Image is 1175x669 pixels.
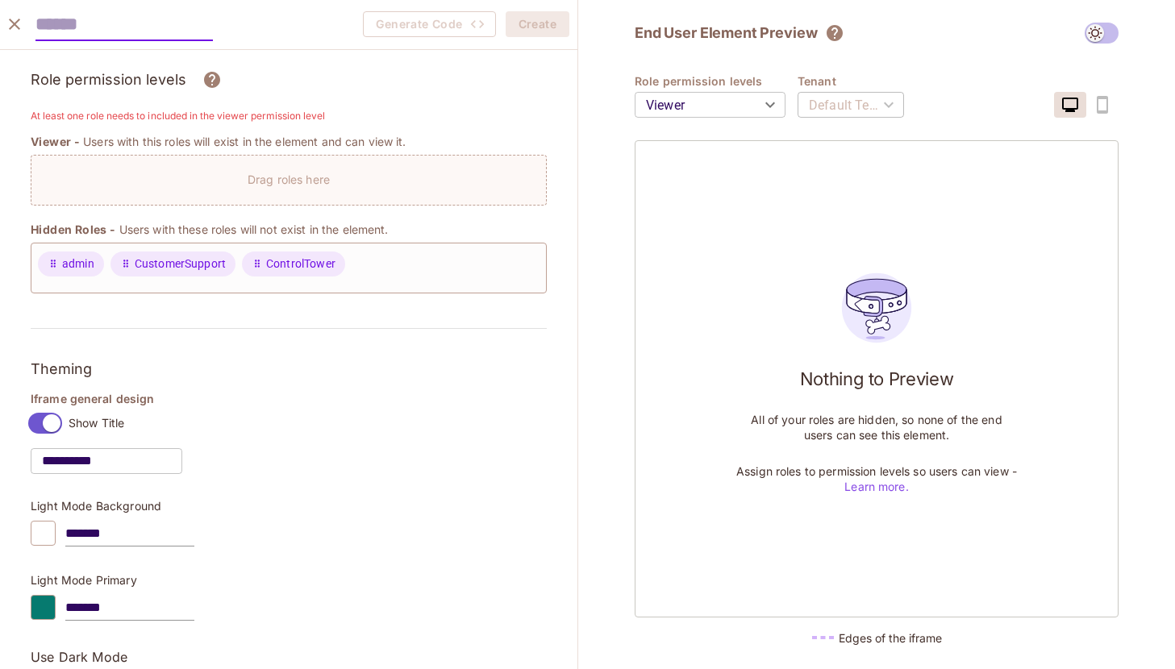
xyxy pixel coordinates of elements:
[635,23,817,43] h2: End User Element Preview
[31,648,547,666] p: Use Dark Mode
[266,256,335,272] span: ControlTower
[69,415,124,430] span: Show Title
[825,23,844,43] svg: The element will only show tenant specific content. No user information will be visible across te...
[62,256,94,272] span: admin
[248,172,330,187] p: Drag roles here
[635,82,785,127] div: Viewer
[31,357,547,381] h3: Theming
[202,70,222,89] svg: Assign roles to different permission levels and grant users the correct rights over each element....
[31,574,547,587] p: Light Mode Primary
[31,108,547,124] h6: At least one role needs to included in the viewer permission level
[363,11,496,37] span: Create the element to generate code
[31,500,547,513] p: Light Mode Background
[31,68,186,92] h3: Role permission levels
[363,11,496,37] button: Generate Code
[31,222,116,238] span: Hidden Roles -
[798,73,916,89] h4: Tenant
[31,134,80,150] span: Viewer -
[833,264,920,351] img: users_preview_empty_state
[1086,92,1119,118] span: coming soon
[635,73,798,89] h4: Role permission levels
[800,367,954,391] h1: Nothing to Preview
[135,256,226,272] span: CustomerSupport
[839,630,942,646] h5: Edges of the iframe
[506,11,569,37] button: Create
[83,134,406,149] p: Users with this roles will exist in the element and can view it.
[735,463,1018,494] p: Assign roles to permission levels so users can view -
[844,480,908,493] a: Learn more.
[31,391,547,406] h4: Iframe general design
[119,222,389,237] p: Users with these roles will not exist in the element.
[798,82,904,127] div: Default Tenant
[735,412,1018,443] p: All of your roles are hidden, so none of the end users can see this element.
